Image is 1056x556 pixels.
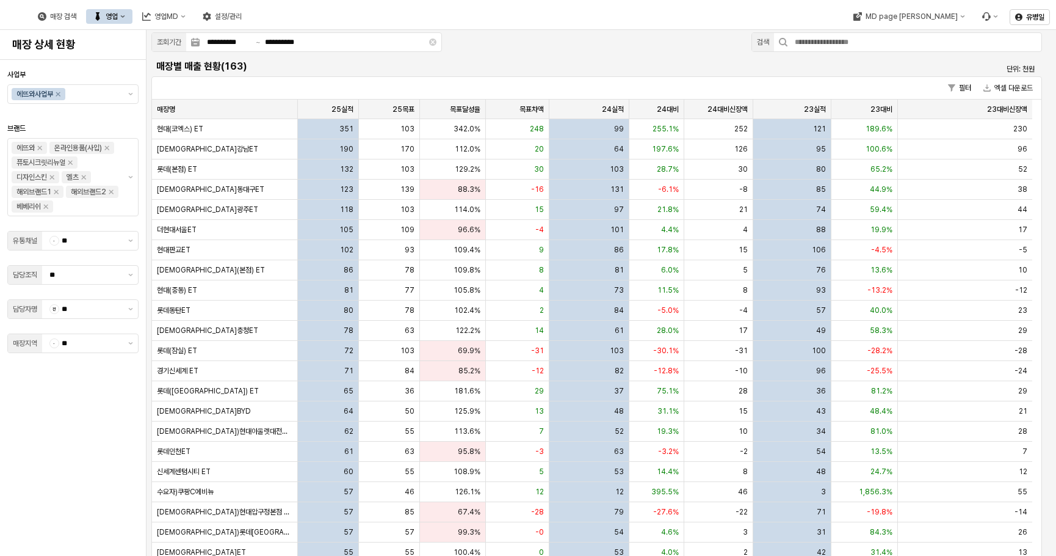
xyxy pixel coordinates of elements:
[651,487,679,497] span: 395.5%
[157,386,259,396] span: 롯데([GEOGRAPHIC_DATA]) ET
[735,366,748,376] span: -10
[867,507,892,517] span: -19.8%
[16,200,41,213] div: 베베리쉬
[1018,185,1027,194] span: 38
[816,366,826,376] span: 96
[135,9,193,24] button: 영업MD
[344,507,353,517] span: 57
[816,426,826,436] span: 34
[49,175,54,180] div: Remove 디자인스킨
[870,265,892,275] span: 13.6%
[743,467,748,477] span: 8
[530,124,544,134] span: 248
[400,346,414,356] span: 103
[344,305,353,315] span: 80
[157,406,251,416] span: [DEMOGRAPHIC_DATA]BYD
[405,305,414,315] span: 78
[1019,245,1027,255] span: -5
[816,185,826,194] span: 85
[16,142,35,154] div: 에뜨와
[743,285,748,295] span: 8
[739,305,748,315] span: -4
[400,185,414,194] span: 139
[454,305,480,315] span: 102.4%
[866,144,892,154] span: 100.6%
[614,467,624,477] span: 53
[657,285,679,295] span: 11.5%
[610,185,624,194] span: 131
[16,156,65,169] div: 퓨토시크릿리뉴얼
[86,9,132,24] div: 영업
[614,144,624,154] span: 64
[657,205,679,214] span: 21.8%
[104,145,109,150] div: Remove 온라인용품(사입)
[405,285,414,295] span: 77
[535,406,544,416] span: 13
[657,164,679,174] span: 28.7%
[812,346,826,356] span: 100
[610,164,624,174] span: 103
[13,235,37,247] div: 유통채널
[50,236,59,245] span: -
[157,346,197,356] span: 롯데(잠실) ET
[344,346,353,356] span: 72
[816,326,826,335] span: 49
[870,104,892,114] span: 23대비
[535,205,544,214] span: 15
[614,527,624,537] span: 54
[816,447,826,456] span: 54
[653,507,679,517] span: -27.6%
[454,205,480,214] span: 114.0%
[458,366,480,376] span: 85.2%
[535,527,544,537] span: -0
[123,139,138,216] button: 제안 사항 표시
[734,124,748,134] span: 252
[871,245,892,255] span: -4.5%
[535,144,544,154] span: 20
[157,447,190,456] span: 롯데인천ET
[405,467,414,477] span: 55
[392,104,414,114] span: 25목표
[901,64,1035,75] p: 단위: 천원
[81,175,86,180] div: Remove 엘츠
[539,245,544,255] span: 9
[400,144,414,154] span: 170
[614,205,624,214] span: 97
[157,104,175,114] span: 매장명
[340,205,353,214] span: 118
[454,285,480,295] span: 105.8%
[123,334,138,353] button: 제안 사항 표시
[539,426,544,436] span: 7
[614,245,624,255] span: 86
[344,265,353,275] span: 86
[870,467,892,477] span: 24.7%
[458,185,480,194] span: 88.3%
[454,406,480,416] span: 125.9%
[743,265,748,275] span: 5
[429,38,436,46] button: Clear
[157,507,292,517] span: [DEMOGRAPHIC_DATA])현대압구정본점 ET
[870,225,892,235] span: 19.9%
[458,346,480,356] span: 69.9%
[816,386,826,396] span: 36
[1018,305,1027,315] span: 23
[1013,124,1027,134] span: 230
[195,9,249,24] div: 설정/관리
[757,36,769,48] div: 검색
[658,447,679,456] span: -3.2%
[56,92,60,97] div: Remove 에뜨와사업부
[532,366,544,376] span: -12
[340,185,353,194] span: 123
[455,326,480,335] span: 122.2%
[405,386,414,396] span: 36
[531,346,544,356] span: -31
[739,205,748,214] span: 21
[657,406,679,416] span: 31.1%
[870,426,892,436] span: 81.0%
[539,467,544,477] span: 5
[106,12,118,21] div: 영업
[738,487,748,497] span: 46
[738,164,748,174] span: 30
[539,265,544,275] span: 8
[13,337,37,349] div: 매장지역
